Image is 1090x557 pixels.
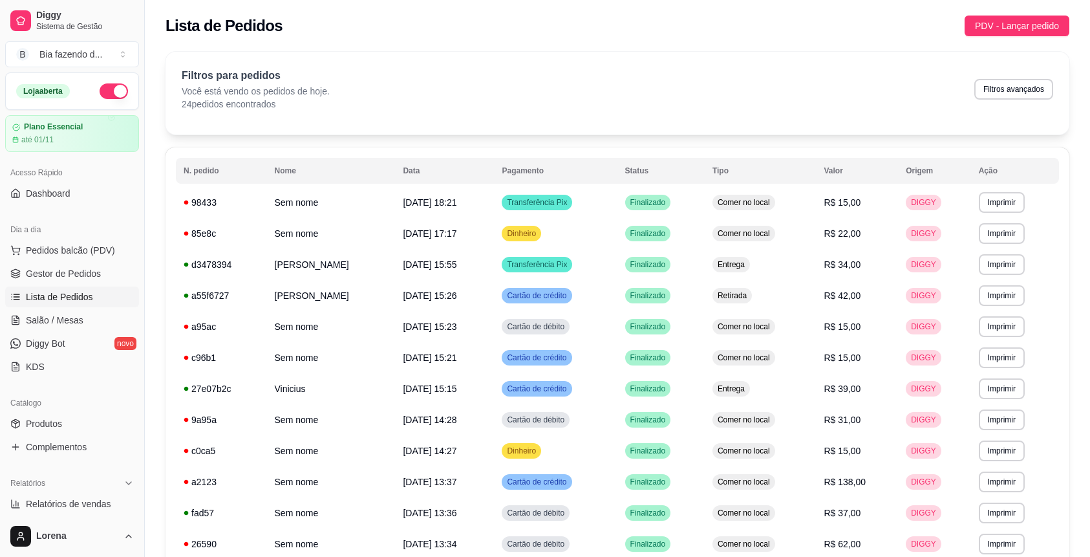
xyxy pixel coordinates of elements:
div: fad57 [184,507,259,519]
span: Relatórios de vendas [26,497,111,510]
span: Transferência Pix [504,197,570,208]
span: [DATE] 13:34 [403,539,456,549]
span: Cartão de débito [504,415,567,425]
a: KDS [5,356,139,377]
span: [DATE] 15:55 [403,259,456,270]
span: Lista de Pedidos [26,290,93,303]
span: Finalizado [628,228,668,239]
td: Sem nome [267,404,396,435]
span: Cartão de débito [504,539,567,549]
button: Imprimir [979,316,1025,337]
span: DIGGY [908,539,939,549]
span: Cartão de crédito [504,353,569,363]
td: Sem nome [267,218,396,249]
span: Finalizado [628,477,668,487]
button: Pedidos balcão (PDV) [5,240,139,261]
th: Tipo [705,158,817,184]
span: [DATE] 14:27 [403,446,456,456]
span: Comer no local [715,353,773,363]
td: Vinicius [267,373,396,404]
span: Gestor de Pedidos [26,267,101,280]
span: Finalizado [628,353,668,363]
a: Lista de Pedidos [5,287,139,307]
span: Sistema de Gestão [36,21,134,32]
span: Dinheiro [504,228,539,239]
span: Diggy Bot [26,337,65,350]
a: Salão / Mesas [5,310,139,331]
span: Retirada [715,290,749,301]
th: Nome [267,158,396,184]
button: Imprimir [979,223,1025,244]
span: [DATE] 13:36 [403,508,456,518]
td: Sem nome [267,497,396,529]
span: [DATE] 15:23 [403,322,456,332]
span: Cartão de crédito [504,290,569,301]
span: PDV - Lançar pedido [975,19,1059,33]
span: Lorena [36,530,118,542]
button: Alterar Status [100,83,128,99]
td: Sem nome [267,311,396,342]
button: Imprimir [979,378,1025,399]
button: Imprimir [979,254,1025,275]
span: KDS [26,360,45,373]
span: Finalizado [628,384,668,394]
td: Sem nome [267,342,396,373]
span: Comer no local [715,477,773,487]
span: [DATE] 15:15 [403,384,456,394]
th: Pagamento [494,158,617,184]
h2: Lista de Pedidos [166,16,283,36]
span: R$ 62,00 [824,539,860,549]
span: Finalizado [628,446,668,456]
th: Valor [816,158,898,184]
div: 9a95a [184,413,259,426]
p: 24 pedidos encontrados [182,98,330,111]
div: Catálogo [5,393,139,413]
span: Entrega [715,259,747,270]
span: Cartão de crédito [504,384,569,394]
span: Comer no local [715,415,773,425]
span: Cartão de débito [504,322,567,332]
button: Lorena [5,521,139,552]
article: até 01/11 [21,135,54,145]
span: Pedidos balcão (PDV) [26,244,115,257]
div: Acesso Rápido [5,162,139,183]
span: Complementos [26,441,87,453]
button: Imprimir [979,285,1025,306]
a: Plano Essencialaté 01/11 [5,115,139,152]
div: d3478394 [184,258,259,271]
th: Ação [971,158,1059,184]
td: [PERSON_NAME] [267,280,396,311]
span: R$ 15,00 [824,322,860,332]
span: Comer no local [715,508,773,518]
div: Loja aberta [16,84,70,98]
div: c0ca5 [184,444,259,457]
span: R$ 39,00 [824,384,860,394]
p: Filtros para pedidos [182,68,330,83]
a: Produtos [5,413,139,434]
span: DIGGY [908,259,939,270]
span: DIGGY [908,290,939,301]
span: DIGGY [908,384,939,394]
span: [DATE] 17:17 [403,228,456,239]
div: 98433 [184,196,259,209]
span: DIGGY [908,197,939,208]
span: Transferência Pix [504,259,570,270]
button: Filtros avançados [974,79,1053,100]
span: B [16,48,29,61]
span: Dinheiro [504,446,539,456]
a: Complementos [5,437,139,457]
span: Finalizado [628,539,668,549]
span: [DATE] 14:28 [403,415,456,425]
div: 27e07b2c [184,382,259,395]
span: R$ 31,00 [824,415,860,425]
span: Comer no local [715,322,773,332]
span: Finalizado [628,508,668,518]
article: Plano Essencial [24,122,83,132]
div: a2123 [184,475,259,488]
span: DIGGY [908,322,939,332]
div: 26590 [184,538,259,551]
span: R$ 15,00 [824,353,860,363]
span: Finalizado [628,197,668,208]
td: Sem nome [267,187,396,218]
span: Dashboard [26,187,70,200]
